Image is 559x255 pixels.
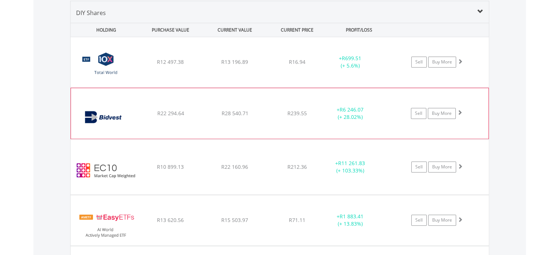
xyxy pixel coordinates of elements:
div: + (+ 28.02%) [322,106,377,121]
span: R10 899.13 [157,163,184,170]
img: EQU.ZA.BVT.png [75,97,138,137]
span: R13 196.89 [221,58,248,65]
span: R13 620.56 [157,216,184,223]
img: EQU.ZA.EASYAI.png [74,204,137,244]
span: R699.51 [342,55,361,62]
img: EC10.EC.EC10.png [74,149,137,193]
div: + (+ 103.33%) [323,160,378,174]
img: EQU.ZA.GLOBAL.png [74,46,137,85]
a: Buy More [428,215,456,226]
span: R71.11 [289,216,305,223]
div: CURRENT VALUE [204,23,266,37]
span: R22 160.96 [221,163,248,170]
div: + (+ 5.6%) [323,55,378,69]
span: R239.55 [287,110,307,117]
div: CURRENT PRICE [268,23,326,37]
div: PROFIT/LOSS [328,23,391,37]
a: Buy More [428,108,456,119]
a: Sell [411,108,426,119]
div: HOLDING [71,23,138,37]
a: Buy More [428,57,456,68]
a: Sell [411,215,427,226]
a: Sell [411,161,427,172]
a: Buy More [428,161,456,172]
div: + (+ 13.83%) [323,213,378,227]
span: R1 883.41 [340,213,363,220]
div: PURCHASE VALUE [139,23,202,37]
span: R15 503.97 [221,216,248,223]
span: R11 261.83 [338,160,365,167]
span: R16.94 [289,58,305,65]
span: R12 497.38 [157,58,184,65]
span: R22 294.64 [157,110,184,117]
a: Sell [411,57,427,68]
span: R28 540.71 [221,110,248,117]
span: R6 246.07 [340,106,363,113]
span: DIY Shares [76,9,106,17]
span: R212.36 [287,163,307,170]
